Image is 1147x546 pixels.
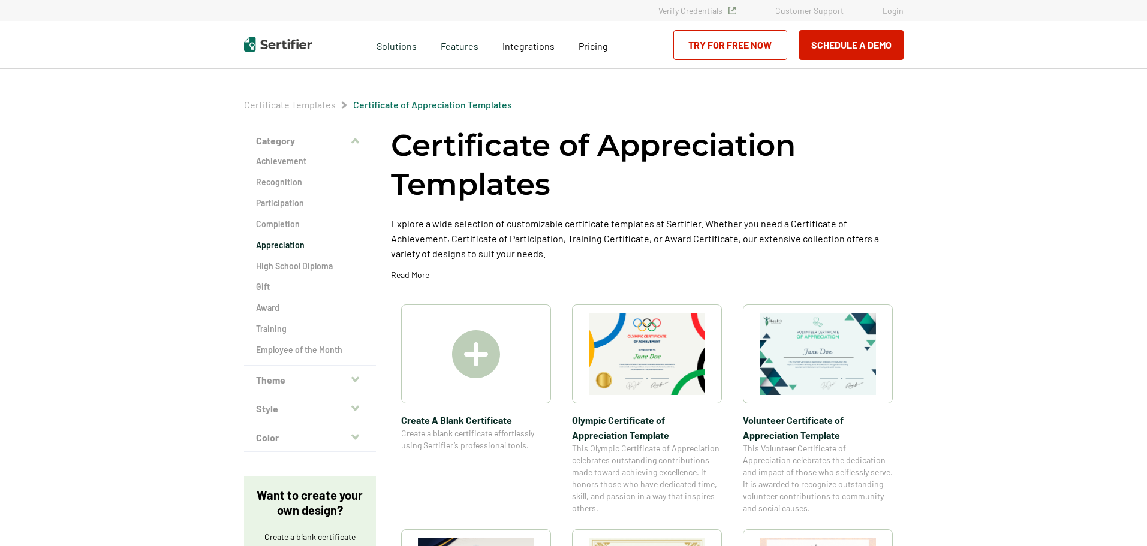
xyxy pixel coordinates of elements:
[256,281,364,293] a: Gift
[244,37,312,52] img: Sertifier | Digital Credentialing Platform
[244,394,376,423] button: Style
[391,126,904,204] h1: Certificate of Appreciation Templates
[589,313,705,395] img: Olympic Certificate of Appreciation​ Template
[743,442,893,514] span: This Volunteer Certificate of Appreciation celebrates the dedication and impact of those who self...
[256,239,364,251] a: Appreciation
[391,216,904,261] p: Explore a wide selection of customizable certificate templates at Sertifier. Whether you need a C...
[244,155,376,366] div: Category
[760,313,876,395] img: Volunteer Certificate of Appreciation Template
[658,5,736,16] a: Verify Credentials
[244,99,336,111] span: Certificate Templates
[883,5,904,16] a: Login
[256,176,364,188] a: Recognition
[256,260,364,272] a: High School Diploma
[256,323,364,335] a: Training
[579,40,608,52] span: Pricing
[579,37,608,52] a: Pricing
[244,126,376,155] button: Category
[244,423,376,452] button: Color
[775,5,844,16] a: Customer Support
[673,30,787,60] a: Try for Free Now
[452,330,500,378] img: Create A Blank Certificate
[743,412,893,442] span: Volunteer Certificate of Appreciation Template
[572,304,722,514] a: Olympic Certificate of Appreciation​ TemplateOlympic Certificate of Appreciation​ TemplateThis Ol...
[401,427,551,451] span: Create a blank certificate effortlessly using Sertifier’s professional tools.
[256,302,364,314] a: Award
[256,197,364,209] a: Participation
[572,412,722,442] span: Olympic Certificate of Appreciation​ Template
[502,40,555,52] span: Integrations
[256,344,364,356] a: Employee of the Month
[353,99,512,110] a: Certificate of Appreciation Templates
[572,442,722,514] span: This Olympic Certificate of Appreciation celebrates outstanding contributions made toward achievi...
[401,412,551,427] span: Create A Blank Certificate
[743,304,893,514] a: Volunteer Certificate of Appreciation TemplateVolunteer Certificate of Appreciation TemplateThis ...
[353,99,512,111] span: Certificate of Appreciation Templates
[244,99,336,110] a: Certificate Templates
[244,99,512,111] div: Breadcrumb
[256,155,364,167] a: Achievement
[728,7,736,14] img: Verified
[441,37,478,52] span: Features
[502,37,555,52] a: Integrations
[256,488,364,518] p: Want to create your own design?
[377,37,417,52] span: Solutions
[244,366,376,394] button: Theme
[256,218,364,230] a: Completion
[391,269,429,281] p: Read More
